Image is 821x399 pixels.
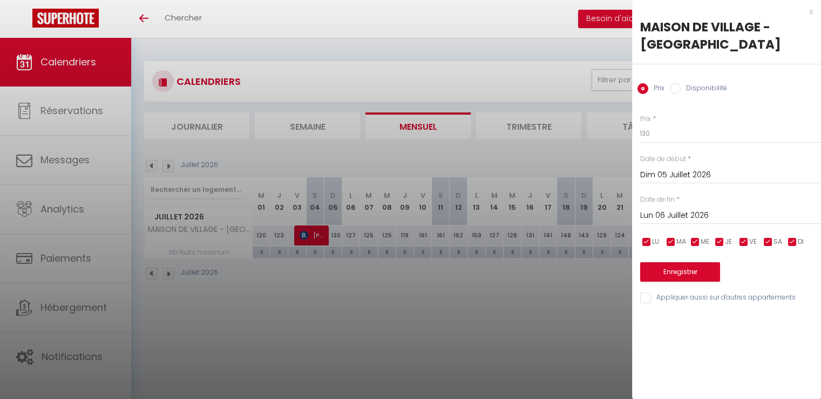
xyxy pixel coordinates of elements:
span: JE [725,237,732,247]
button: Enregistrer [640,262,720,282]
button: Ouvrir le widget de chat LiveChat [9,4,41,37]
label: Date de fin [640,195,675,205]
label: Prix [640,114,651,124]
div: x [632,5,813,18]
label: Prix [648,83,664,95]
span: DI [798,237,804,247]
span: SA [773,237,782,247]
span: MA [676,237,686,247]
label: Disponibilité [681,83,727,95]
span: ME [701,237,709,247]
span: VE [749,237,757,247]
div: MAISON DE VILLAGE - [GEOGRAPHIC_DATA] [640,18,813,53]
span: LU [652,237,659,247]
label: Date de début [640,154,686,164]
